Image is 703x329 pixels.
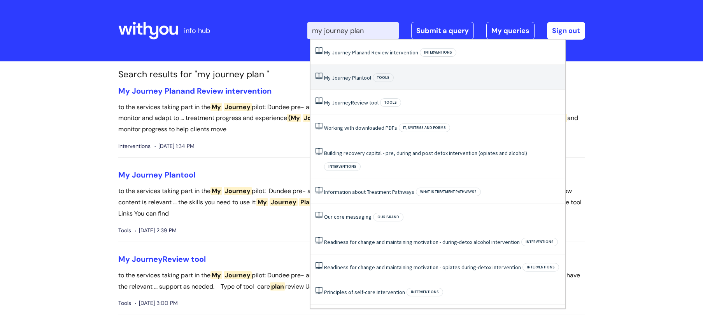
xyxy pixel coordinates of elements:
span: Plan [165,170,181,180]
span: My [256,198,268,206]
p: info hub [184,24,210,37]
span: Journey [224,271,252,279]
span: Tools [380,98,401,107]
a: My queries [486,22,535,40]
h1: Search results for "my journey plan " [118,69,585,80]
span: My [324,99,331,106]
span: Plan [299,198,314,206]
a: My JourneyReview tool [118,254,206,264]
span: Journey [224,103,252,111]
span: Plan [352,49,362,56]
a: My Journey Planand Review intervention [324,49,418,56]
span: Interventions [420,48,456,57]
span: My [118,170,130,180]
a: Readiness for change and maintaining motivation - opiates during-detox intervention [324,264,521,271]
span: Interventions [521,238,558,246]
span: Journey [132,254,163,264]
span: Interventions [407,288,443,296]
span: Tools [118,298,131,308]
a: Readiness for change and maintaining motivation - during-detox alcohol intervention [324,238,520,245]
a: Our core messaging [324,213,372,220]
span: Journey [303,114,331,122]
span: Journey [332,99,351,106]
span: IT, systems and forms [399,124,450,132]
div: | - [307,22,585,40]
span: Interventions [324,162,361,171]
a: Principles of self-care intervention [324,289,405,296]
span: [DATE] 1:34 PM [154,141,195,151]
span: My [324,74,331,81]
span: My [324,49,331,56]
span: [DATE] 3:00 PM [135,298,178,308]
span: My [118,86,130,96]
span: Journey [332,49,351,56]
a: Sign out [547,22,585,40]
a: Building recovery capital - pre, during and post detox intervention (opiates and alcohol) [324,150,527,157]
span: My [118,254,130,264]
a: Information about Treatment Pathways [324,188,414,195]
span: [DATE] 2:39 PM [135,226,177,235]
span: What is Treatment Pathways? [416,188,481,196]
input: Search [307,22,399,39]
span: My [210,187,222,195]
span: Interventions [522,263,559,272]
a: Working with downloaded PDFs [324,124,397,131]
span: My [210,103,222,111]
span: Journey [132,86,163,96]
p: to the services taking part in the pilot: Dundee pre- and post-rehabilitation ... the skills you ... [118,270,585,292]
span: Journey [270,198,298,206]
span: Interventions [118,141,151,151]
p: to the services taking part in the pilot: Dundee pre- and post-rehabilitation ... treatment and r... [118,102,585,135]
span: My [210,271,222,279]
span: (My [287,114,301,122]
a: My Journey Plantool [118,170,195,180]
a: My JourneyReview tool [324,99,379,106]
a: Submit a query [411,22,474,40]
span: Our brand [373,213,403,221]
p: to the services taking part in the pilot: Dundee pre- and post-rehabilitation ... this to Create ... [118,186,585,219]
span: Plan [165,86,181,96]
span: plan [270,282,285,291]
span: Tools [118,226,131,235]
span: Tools [373,73,394,82]
span: Plan [352,74,362,81]
a: My Journey Planand Review intervention [118,86,272,96]
span: Journey [332,74,351,81]
a: My Journey Plantool [324,74,371,81]
span: Journey [224,187,252,195]
span: Journey [132,170,163,180]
